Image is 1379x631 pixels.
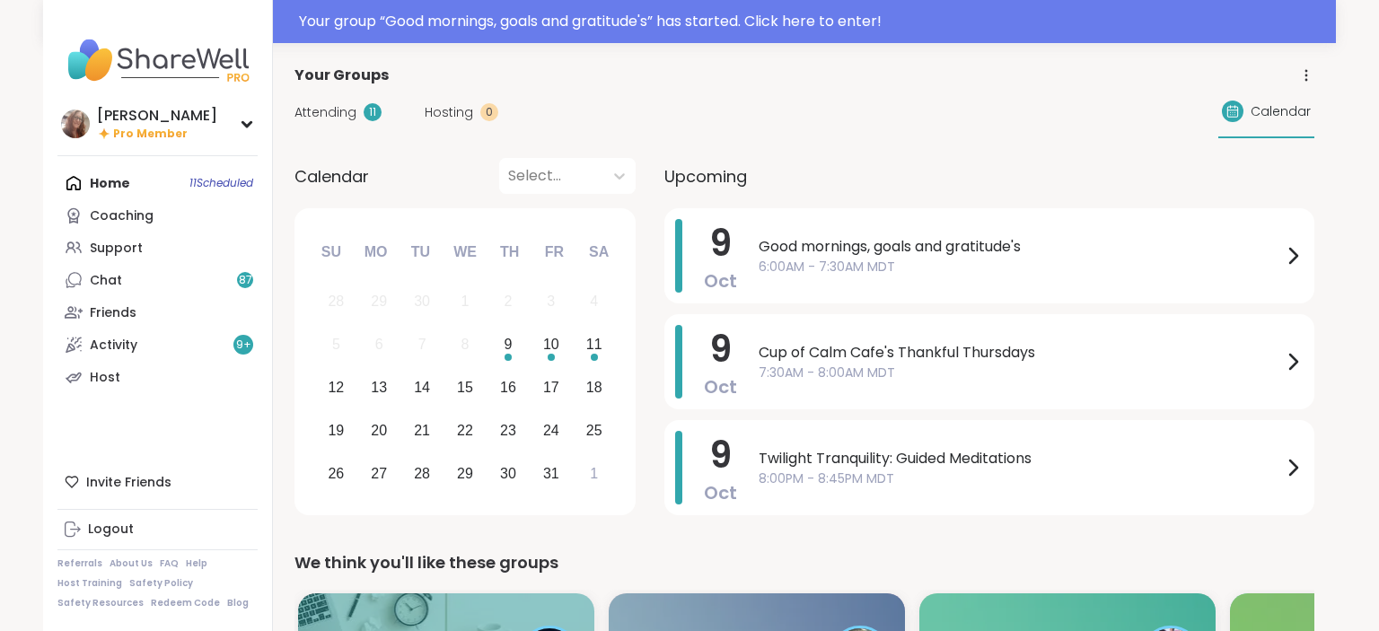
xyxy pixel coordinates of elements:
div: Tu [400,232,440,272]
span: 6:00AM - 7:30AM MDT [759,258,1282,276]
div: Choose Saturday, October 11th, 2025 [575,326,613,364]
span: Attending [294,103,356,122]
a: Coaching [57,199,258,232]
div: We think you'll like these groups [294,550,1314,575]
div: Choose Tuesday, October 21st, 2025 [403,411,442,450]
div: 4 [590,289,598,313]
span: Cup of Calm Cafe's Thankful Thursdays [759,342,1282,364]
div: Choose Tuesday, October 14th, 2025 [403,369,442,408]
div: 12 [328,375,344,399]
div: Choose Saturday, November 1st, 2025 [575,454,613,493]
div: 17 [543,375,559,399]
a: Safety Resources [57,597,144,609]
span: 87 [239,273,252,288]
div: Choose Saturday, October 18th, 2025 [575,369,613,408]
div: Choose Thursday, October 9th, 2025 [489,326,528,364]
div: [PERSON_NAME] [97,106,217,126]
a: Help [186,557,207,570]
div: 29 [457,461,473,486]
div: Not available Tuesday, October 7th, 2025 [403,326,442,364]
div: 5 [332,332,340,356]
a: Redeem Code [151,597,220,609]
div: 1 [461,289,470,313]
div: Choose Sunday, October 19th, 2025 [317,411,356,450]
div: Not available Saturday, October 4th, 2025 [575,283,613,321]
div: 2 [504,289,512,313]
div: Support [90,240,143,258]
div: Choose Sunday, October 26th, 2025 [317,454,356,493]
div: Not available Tuesday, September 30th, 2025 [403,283,442,321]
span: Your Groups [294,65,389,86]
div: Host [90,369,120,387]
div: Choose Friday, October 17th, 2025 [531,369,570,408]
span: Oct [704,374,737,399]
span: 8:00PM - 8:45PM MDT [759,469,1282,488]
div: 16 [500,375,516,399]
div: 24 [543,418,559,443]
div: Invite Friends [57,466,258,498]
span: Calendar [1251,102,1311,121]
div: 30 [414,289,430,313]
div: Not available Wednesday, October 8th, 2025 [446,326,485,364]
div: Friends [90,304,136,322]
div: Chat [90,272,122,290]
div: 25 [586,418,602,443]
img: ShareWell Nav Logo [57,29,258,92]
div: 30 [500,461,516,486]
div: Coaching [90,207,154,225]
div: Choose Thursday, October 16th, 2025 [489,369,528,408]
span: Oct [704,480,737,505]
div: 21 [414,418,430,443]
div: Choose Friday, October 24th, 2025 [531,411,570,450]
span: Oct [704,268,737,294]
a: Host [57,361,258,393]
a: Friends [57,296,258,329]
div: 9 [504,332,512,356]
div: 10 [543,332,559,356]
div: 26 [328,461,344,486]
div: 22 [457,418,473,443]
div: Not available Monday, October 6th, 2025 [360,326,399,364]
div: 0 [480,103,498,121]
div: 19 [328,418,344,443]
a: FAQ [160,557,179,570]
div: 14 [414,375,430,399]
div: 11 [364,103,382,121]
div: Choose Saturday, October 25th, 2025 [575,411,613,450]
a: Support [57,232,258,264]
div: 20 [371,418,387,443]
div: Not available Thursday, October 2nd, 2025 [489,283,528,321]
div: 7 [418,332,426,356]
span: Twilight Tranquility: Guided Meditations [759,448,1282,469]
div: month 2025-10 [314,280,615,495]
div: 15 [457,375,473,399]
div: 3 [547,289,555,313]
span: 9 [709,324,732,374]
div: Su [312,232,351,272]
span: Calendar [294,164,369,188]
a: Chat87 [57,264,258,296]
span: 9 [709,218,732,268]
img: dodi [61,110,90,138]
div: 23 [500,418,516,443]
a: Activity9+ [57,329,258,361]
div: 28 [328,289,344,313]
span: 9 + [236,337,251,353]
div: Th [490,232,530,272]
div: 27 [371,461,387,486]
div: 31 [543,461,559,486]
div: Choose Monday, October 27th, 2025 [360,454,399,493]
div: Not available Wednesday, October 1st, 2025 [446,283,485,321]
span: Hosting [425,103,473,122]
div: Sa [579,232,619,272]
a: About Us [110,557,153,570]
div: Choose Wednesday, October 15th, 2025 [446,369,485,408]
div: 29 [371,289,387,313]
div: 8 [461,332,470,356]
div: Logout [88,521,134,539]
div: Mo [356,232,395,272]
span: Good mornings, goals and gratitude's [759,236,1282,258]
div: Fr [534,232,574,272]
div: Choose Wednesday, October 22nd, 2025 [446,411,485,450]
div: Choose Wednesday, October 29th, 2025 [446,454,485,493]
